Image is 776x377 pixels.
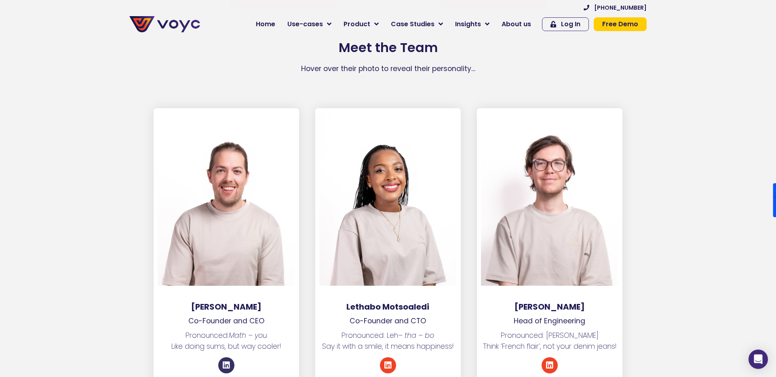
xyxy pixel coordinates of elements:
[477,302,622,312] h3: [PERSON_NAME]
[287,19,323,29] span: Use-cases
[594,17,647,31] a: Free Demo
[125,63,651,74] p: Hover over their photo to reveal their personality…
[256,19,275,29] span: Home
[542,17,589,31] a: Log In
[229,331,267,340] em: Math – you
[154,330,299,352] p: Pronounced: Like doing sums, but way cooler!
[749,350,768,369] div: Open Intercom Messenger
[281,16,337,32] a: Use-cases
[477,316,622,326] p: Head of Engineering
[315,302,461,312] h3: Lethabo Motsoaledi
[449,16,496,32] a: Insights
[584,5,647,10] a: [PHONE_NUMBER]
[594,5,647,10] span: [PHONE_NUMBER]
[502,19,531,29] span: About us
[315,316,461,326] p: Co-Founder and CTO
[344,19,370,29] span: Product
[391,19,434,29] span: Case Studies
[602,21,638,27] span: Free Demo
[385,16,449,32] a: Case Studies
[250,16,281,32] a: Home
[154,302,299,312] h3: [PERSON_NAME]
[477,330,622,352] p: Pronounced: [PERSON_NAME] Think ‘French flair’, not your denim jeans!
[496,16,537,32] a: About us
[315,330,461,352] p: Pronounced: Leh Say it with a smile, it means happiness!
[561,21,580,27] span: Log In
[337,16,385,32] a: Product
[129,16,200,32] img: voyc-full-logo
[339,38,438,57] a: Meet the Team
[455,19,481,29] span: Insights
[154,316,299,326] p: Co-Founder and CEO
[398,331,434,340] em: – tha – bo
